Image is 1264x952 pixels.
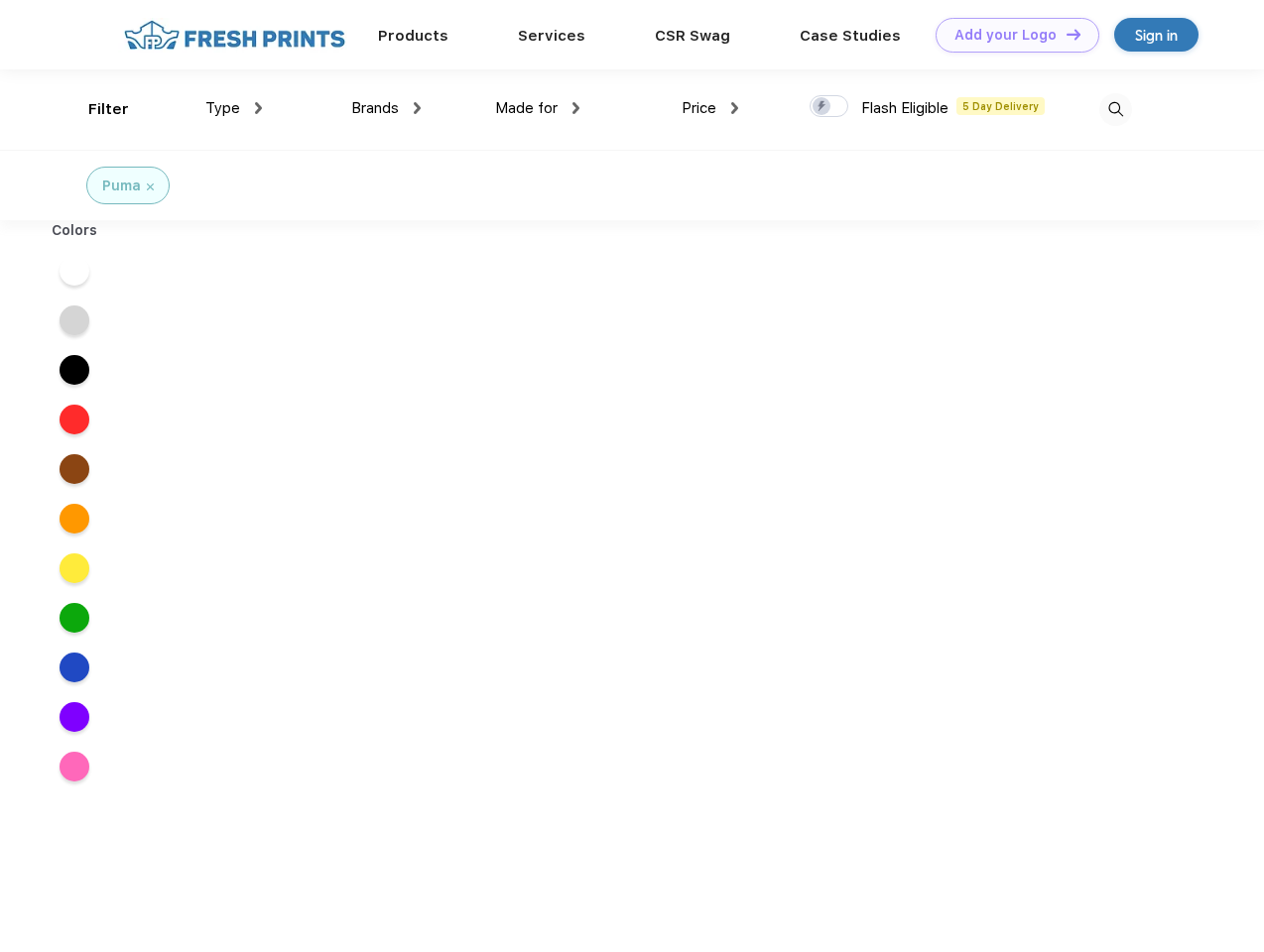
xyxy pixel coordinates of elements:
[255,102,262,114] img: dropdown.png
[1114,18,1199,52] a: Sign in
[37,220,113,241] div: Colors
[518,27,585,45] a: Services
[205,99,240,117] span: Type
[102,176,141,196] div: Puma
[351,99,399,117] span: Brands
[1099,93,1132,126] img: desktop_search.svg
[655,27,730,45] a: CSR Swag
[682,99,716,117] span: Price
[731,102,738,114] img: dropdown.png
[572,102,579,114] img: dropdown.png
[1135,24,1178,47] div: Sign in
[956,97,1045,115] span: 5 Day Delivery
[88,98,129,121] div: Filter
[861,99,948,117] span: Flash Eligible
[414,102,421,114] img: dropdown.png
[954,27,1057,44] div: Add your Logo
[118,18,351,53] img: fo%20logo%202.webp
[378,27,448,45] a: Products
[147,183,154,190] img: filter_cancel.svg
[495,99,558,117] span: Made for
[1067,29,1080,40] img: DT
